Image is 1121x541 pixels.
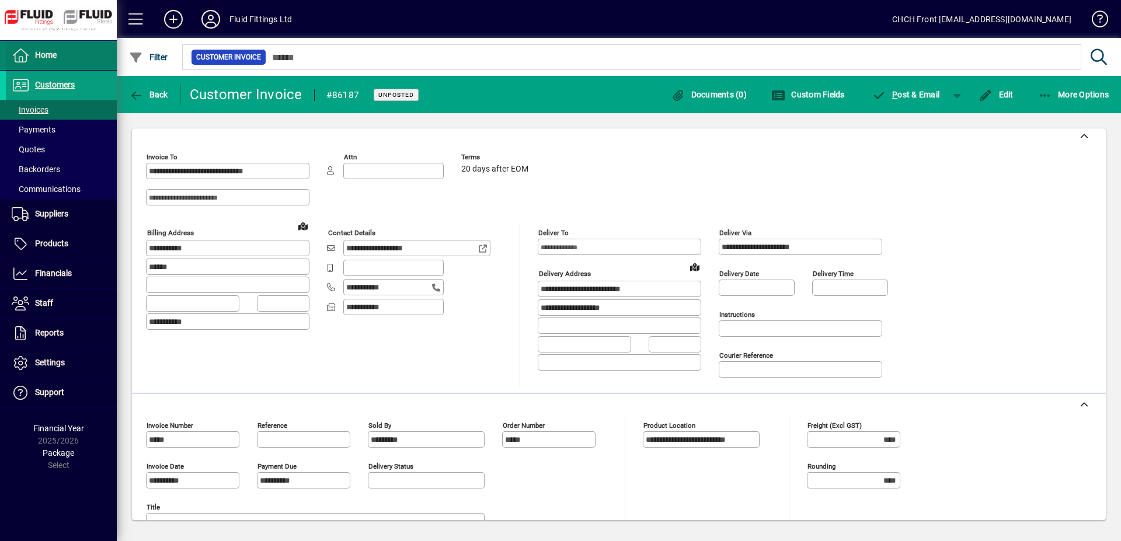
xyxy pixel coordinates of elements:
span: Back [129,90,168,99]
a: Backorders [6,159,117,179]
span: Settings [35,358,65,367]
button: More Options [1035,84,1112,105]
div: Fluid Fittings Ltd [229,10,292,29]
span: ost & Email [872,90,940,99]
app-page-header-button: Back [117,84,181,105]
span: Backorders [12,165,60,174]
a: Invoices [6,100,117,120]
button: Add [155,9,192,30]
button: Documents (0) [668,84,750,105]
span: Staff [35,298,53,308]
span: Reports [35,328,64,337]
span: Package [43,448,74,458]
span: Customer Invoice [196,51,261,63]
a: Products [6,229,117,259]
span: More Options [1038,90,1109,99]
span: Customers [35,80,75,89]
mat-label: Deliver To [538,229,569,237]
button: Profile [192,9,229,30]
mat-label: Order number [503,421,545,430]
span: Support [35,388,64,397]
mat-label: Product location [643,421,695,430]
button: Filter [126,47,171,68]
a: Communications [6,179,117,199]
a: Knowledge Base [1083,2,1106,40]
mat-label: Sold by [368,421,391,430]
span: Terms [461,153,531,161]
span: P [892,90,897,99]
span: Quotes [12,145,45,154]
span: Custom Fields [771,90,845,99]
button: Custom Fields [768,84,848,105]
a: Suppliers [6,200,117,229]
mat-label: Invoice To [147,153,177,161]
mat-label: Delivery date [719,270,759,278]
span: Invoices [12,105,48,114]
mat-label: Title [147,503,160,511]
mat-label: Delivery status [368,462,413,470]
mat-label: Freight (excl GST) [807,421,862,430]
a: Settings [6,348,117,378]
div: #86187 [326,86,360,104]
span: Financial Year [33,424,84,433]
a: View on map [294,217,312,235]
span: Products [35,239,68,248]
mat-label: Rounding [807,462,835,470]
mat-label: Invoice date [147,462,184,470]
span: Communications [12,184,81,194]
div: Customer Invoice [190,85,302,104]
a: Payments [6,120,117,139]
a: Quotes [6,139,117,159]
a: View on map [685,257,704,276]
a: Support [6,378,117,407]
span: Financials [35,268,72,278]
mat-label: Delivery time [813,270,854,278]
span: Filter [129,53,168,62]
mat-label: Deliver via [719,229,751,237]
button: Back [126,84,171,105]
button: Edit [976,84,1016,105]
mat-label: Instructions [719,310,755,319]
a: Financials [6,259,117,288]
a: Staff [6,289,117,318]
span: 20 days after EOM [461,165,528,174]
a: Reports [6,319,117,348]
mat-label: Payment due [257,462,297,470]
span: Payments [12,125,55,134]
span: Unposted [378,91,414,99]
span: Home [35,50,57,60]
mat-label: Invoice number [147,421,193,430]
mat-label: Courier Reference [719,351,773,359]
mat-label: Attn [344,153,357,161]
span: Documents (0) [671,90,747,99]
mat-label: Reference [257,421,287,430]
button: Post & Email [866,84,946,105]
span: Edit [979,90,1014,99]
span: Suppliers [35,209,68,218]
div: CHCH Front [EMAIL_ADDRESS][DOMAIN_NAME] [892,10,1071,29]
a: Home [6,41,117,70]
